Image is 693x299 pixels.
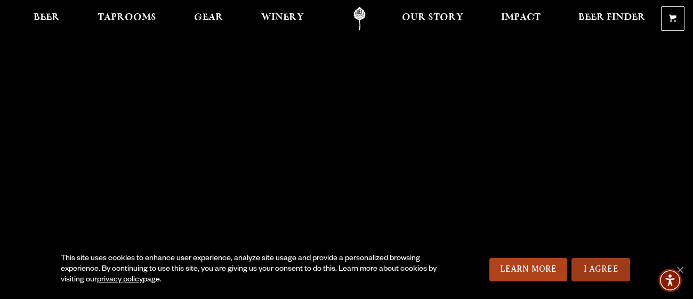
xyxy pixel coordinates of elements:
span: Impact [501,13,541,22]
span: Taprooms [98,13,156,22]
div: Accessibility Menu [658,269,682,292]
span: Winery [261,13,304,22]
a: Our Story [395,7,470,31]
a: Taprooms [91,7,163,31]
a: Learn More [489,258,568,281]
span: Our Story [402,13,463,22]
div: This site uses cookies to enhance user experience, analyze site usage and provide a personalized ... [61,254,445,286]
a: Beer [27,7,67,31]
a: privacy policy [97,276,143,285]
a: Winery [254,7,311,31]
span: Gear [194,13,223,22]
span: Beer [34,13,60,22]
a: Beer Finder [571,7,652,31]
span: Beer Finder [578,13,646,22]
a: I Agree [571,258,630,281]
a: Impact [494,7,547,31]
a: Gear [187,7,230,31]
a: Odell Home [340,7,380,31]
